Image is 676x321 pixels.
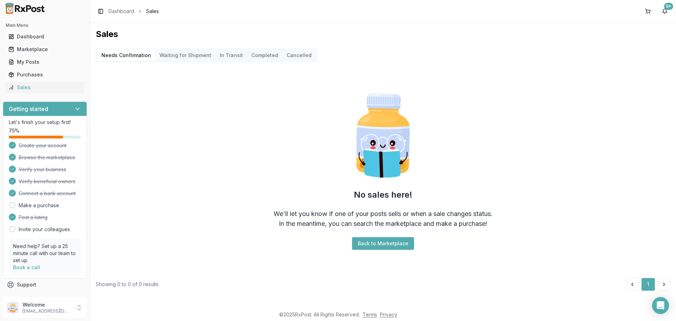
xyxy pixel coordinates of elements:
a: Dashboard [108,8,134,15]
a: Purchases [6,68,84,81]
span: Verify your business [19,166,66,173]
a: Privacy [380,311,397,317]
p: [EMAIL_ADDRESS][DOMAIN_NAME] [23,308,71,314]
img: User avatar [7,302,18,313]
button: Feedback [3,291,87,304]
h3: Getting started [9,105,48,113]
h2: No sales here! [354,189,412,200]
span: Post a listing [19,214,48,221]
a: Invite your colleagues [19,226,70,233]
button: Needs Confirmation [97,50,155,61]
button: 1 [641,278,655,291]
span: Connect a bank account [19,190,76,197]
button: Back to Marketplace [352,237,414,250]
div: Purchases [8,71,81,78]
div: Open Intercom Messenger [652,297,669,314]
button: 9+ [659,6,670,17]
span: Create your account [19,142,67,149]
button: Purchases [3,69,87,80]
div: 9+ [664,3,673,10]
span: Verify beneficial owners [19,178,75,185]
nav: breadcrumb [108,8,159,15]
button: Marketplace [3,44,87,55]
button: In Transit [215,50,247,61]
div: Sales [8,84,81,91]
a: Sales [6,81,84,94]
button: My Posts [3,56,87,68]
button: Dashboard [3,31,87,42]
a: My Posts [6,56,84,68]
p: Let's finish your setup first! [9,119,81,126]
span: Feedback [17,294,41,301]
button: Support [3,278,87,291]
p: Welcome [23,301,71,308]
div: We'll let you know if one of your posts sells or when a sale changes status. [274,209,493,219]
a: Terms [363,311,377,317]
span: Sales [146,8,159,15]
span: Browse the marketplace [19,154,75,161]
button: Sales [3,82,87,93]
a: Marketplace [6,43,84,56]
a: Make a purchase [19,202,59,209]
p: Need help? Set up a 25 minute call with our team to set up. [13,243,77,264]
h1: Sales [96,29,670,40]
button: Completed [247,50,282,61]
button: Waiting for Shipment [155,50,215,61]
img: RxPost Logo [3,3,48,14]
img: Smart Pill Bottle [338,91,428,181]
div: In the meantime, you can search the marketplace and make a purchase! [279,219,487,229]
a: Book a call [13,264,40,270]
button: Cancelled [282,50,316,61]
div: My Posts [8,58,81,66]
h2: Main Menu [6,23,84,28]
span: 75 % [9,127,19,134]
div: Dashboard [8,33,81,40]
div: Showing 0 to 0 of 0 results [96,281,158,288]
a: Dashboard [6,30,84,43]
div: Marketplace [8,46,81,53]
